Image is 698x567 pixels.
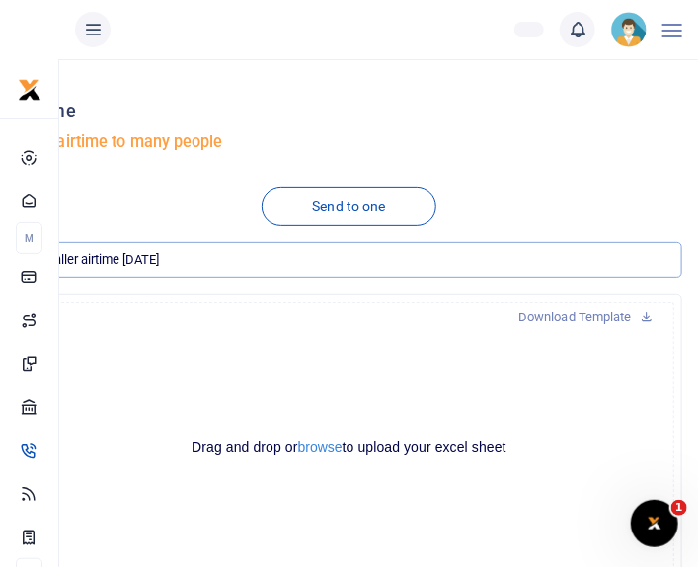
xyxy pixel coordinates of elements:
[506,22,552,37] li: Wallet ballance
[16,132,682,152] h5: Send airtime to many people
[18,81,41,96] a: logo-small logo-large logo-large
[503,302,668,333] a: Download Template
[18,78,41,102] img: logo-small
[113,438,586,457] div: Drag and drop or to upload your excel sheet
[16,242,682,279] input: Create a batch name
[671,500,687,516] span: 1
[16,222,42,254] li: M
[298,440,343,454] button: browse
[262,187,435,226] a: Send to one
[16,101,682,122] h4: Airtime
[631,500,678,547] iframe: Intercom live chat
[611,12,647,47] img: profile-user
